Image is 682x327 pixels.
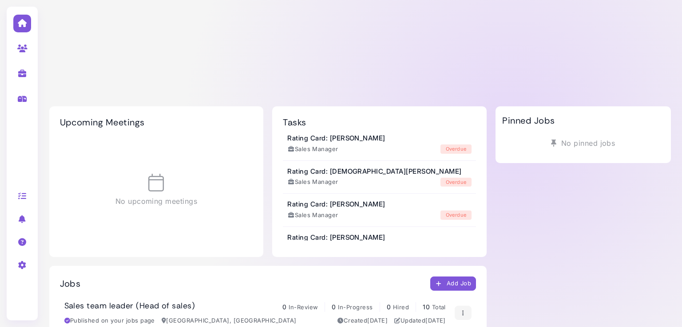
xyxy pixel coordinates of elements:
[60,278,81,289] h2: Jobs
[64,301,195,311] h3: Sales team leader (Head of sales)
[337,316,388,325] div: Created
[287,134,385,142] h3: Rating Card: [PERSON_NAME]
[387,303,391,311] span: 0
[440,210,472,220] div: overdue
[287,234,385,241] h3: Rating Card: [PERSON_NAME]
[287,145,338,154] div: Sales Manager
[283,117,306,128] h2: Tasks
[435,279,472,288] div: Add Job
[162,316,297,325] div: [GEOGRAPHIC_DATA], [GEOGRAPHIC_DATA]
[367,317,388,324] time: Sep 11, 2025
[287,167,461,175] h3: Rating Card: [DEMOGRAPHIC_DATA][PERSON_NAME]
[432,304,446,311] span: Total
[332,303,336,311] span: 0
[394,316,446,325] div: Updated
[287,200,385,208] h3: Rating Card: [PERSON_NAME]
[430,276,476,291] button: Add Job
[287,178,338,187] div: Sales Manager
[425,317,446,324] time: Sep 14, 2025
[60,136,253,244] div: No upcoming meetings
[64,316,155,325] div: Published on your jobs page
[282,303,286,311] span: 0
[60,117,145,128] h2: Upcoming Meetings
[338,304,373,311] span: In-Progress
[287,211,338,220] div: Sales Manager
[502,115,555,126] h2: Pinned Jobs
[440,144,472,154] div: overdue
[289,304,318,311] span: In-Review
[423,303,430,311] span: 10
[502,135,664,152] div: No pinned jobs
[440,178,472,187] div: overdue
[393,304,409,311] span: Hired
